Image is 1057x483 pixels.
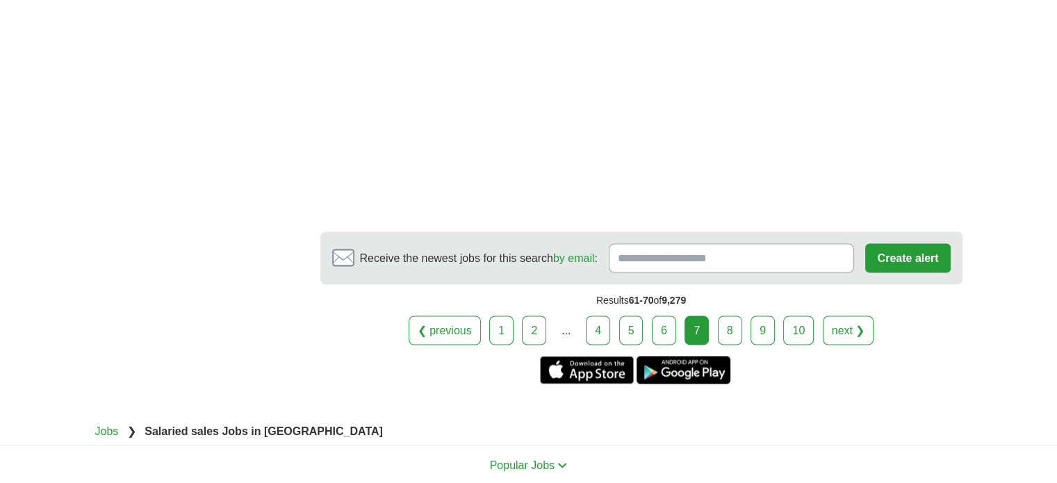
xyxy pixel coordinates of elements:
a: ❮ previous [409,316,481,345]
span: 9,279 [662,294,686,305]
button: Create alert [865,243,950,272]
div: 7 [685,316,709,345]
span: Receive the newest jobs for this search : [360,249,598,266]
strong: Salaried sales Jobs in [GEOGRAPHIC_DATA] [145,425,383,436]
a: Jobs [95,425,119,436]
a: Get the iPhone app [540,356,634,384]
img: toggle icon [557,462,567,468]
a: 4 [586,316,610,345]
a: 1 [489,316,514,345]
a: next ❯ [823,316,874,345]
a: 8 [718,316,742,345]
div: ... [552,316,580,344]
a: by email [553,252,595,263]
a: 10 [783,316,814,345]
a: 9 [751,316,775,345]
a: 2 [522,316,546,345]
a: 5 [619,316,644,345]
div: Results of [320,284,962,316]
span: ❯ [127,425,136,436]
span: Popular Jobs [490,459,555,470]
a: Get the Android app [637,356,730,384]
a: 6 [652,316,676,345]
span: 61-70 [629,294,654,305]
